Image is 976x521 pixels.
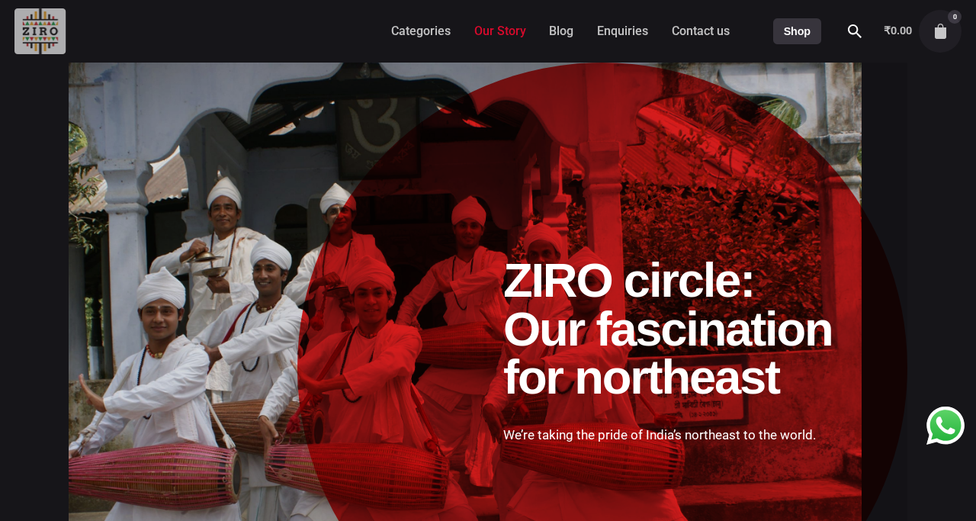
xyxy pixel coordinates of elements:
[474,24,526,40] span: Our Story
[597,24,648,40] span: Enquiries
[586,14,660,48] a: Enquiries
[884,24,912,37] bdi: 0.00
[549,24,573,40] span: Blog
[926,407,965,445] div: WhatsApp us
[14,2,66,60] a: ZIRO ZIRO
[884,24,912,37] a: ₹0.00
[14,8,66,54] img: ZIRO
[503,256,892,401] h1: ZIRO circle: Our fascination for northeast
[660,14,741,48] a: Contact us
[919,10,962,53] button: cart
[884,24,891,37] span: ₹
[379,14,462,48] a: Categories
[538,14,586,48] a: Blog
[391,24,451,40] span: Categories
[948,10,962,24] span: 0
[503,425,892,445] p: We’re taking the pride of India’s northeast to the world.
[462,14,538,48] a: Our Story
[773,18,821,44] a: Shop
[672,24,730,40] span: Contact us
